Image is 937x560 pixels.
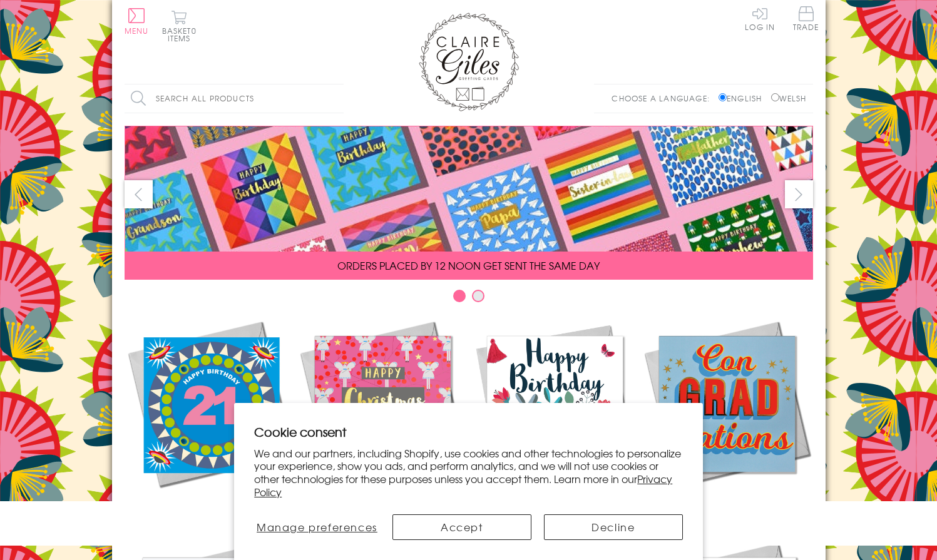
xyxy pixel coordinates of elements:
[641,318,813,514] a: Academic
[125,84,344,113] input: Search all products
[392,514,531,540] button: Accept
[793,6,819,33] a: Trade
[453,290,466,302] button: Carousel Page 1 (Current Slide)
[745,6,775,31] a: Log In
[125,289,813,308] div: Carousel Pagination
[162,10,197,42] button: Basket0 items
[472,290,484,302] button: Carousel Page 2
[297,318,469,514] a: Christmas
[125,318,297,514] a: New Releases
[125,8,149,34] button: Menu
[254,471,672,499] a: Privacy Policy
[771,93,807,104] label: Welsh
[168,25,197,44] span: 0 items
[125,25,149,36] span: Menu
[719,93,768,104] label: English
[719,93,727,101] input: English
[337,258,600,273] span: ORDERS PLACED BY 12 NOON GET SENT THE SAME DAY
[469,318,641,514] a: Birthdays
[793,6,819,31] span: Trade
[419,13,519,111] img: Claire Giles Greetings Cards
[254,514,379,540] button: Manage preferences
[695,499,759,514] span: Academic
[254,423,683,440] h2: Cookie consent
[612,93,716,104] p: Choose a language:
[125,180,153,208] button: prev
[254,447,683,499] p: We and our partners, including Shopify, use cookies and other technologies to personalize your ex...
[785,180,813,208] button: next
[257,519,377,534] span: Manage preferences
[169,499,251,514] span: New Releases
[331,84,344,113] input: Search
[771,93,779,101] input: Welsh
[544,514,683,540] button: Decline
